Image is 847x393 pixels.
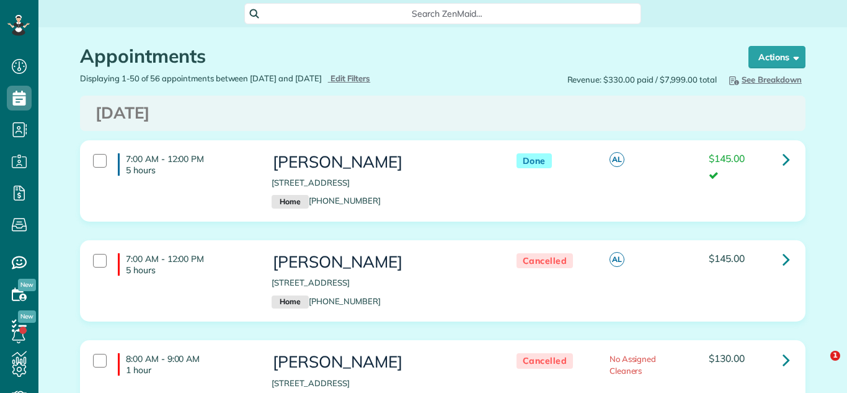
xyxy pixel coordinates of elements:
[517,353,574,369] span: Cancelled
[328,73,371,83] a: Edit Filters
[118,253,253,276] h4: 7:00 AM - 12:00 PM
[748,46,805,68] button: Actions
[517,153,552,169] span: Done
[610,252,624,267] span: AL
[610,354,657,376] span: No Assigned Cleaners
[18,310,36,323] span: New
[272,353,491,371] h3: [PERSON_NAME]
[272,296,308,309] small: Home
[709,252,745,264] span: $145.00
[126,364,253,376] p: 1 hour
[805,351,835,381] iframe: Intercom live chat
[118,353,253,376] h4: 8:00 AM - 9:00 AM
[18,279,36,291] span: New
[272,253,491,271] h3: [PERSON_NAME]
[709,352,745,364] span: $130.00
[118,153,253,176] h4: 7:00 AM - 12:00 PM
[272,296,381,306] a: Home[PHONE_NUMBER]
[272,196,381,206] a: Home[PHONE_NUMBER]
[610,152,624,167] span: AL
[272,195,308,209] small: Home
[80,46,725,66] h1: Appointments
[830,351,840,361] span: 1
[272,153,491,171] h3: [PERSON_NAME]
[126,264,253,276] p: 5 hours
[272,377,491,389] p: [STREET_ADDRESS]
[517,253,574,269] span: Cancelled
[126,165,253,176] p: 5 hours
[272,277,491,289] p: [STREET_ADDRESS]
[723,73,805,86] button: See Breakdown
[272,177,491,189] p: [STREET_ADDRESS]
[71,73,443,84] div: Displaying 1-50 of 56 appointments between [DATE] and [DATE]
[709,152,745,165] span: $145.00
[727,75,802,84] span: See Breakdown
[330,73,371,83] span: Edit Filters
[567,74,717,86] span: Revenue: $330.00 paid / $7,999.00 total
[95,104,790,122] h3: [DATE]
